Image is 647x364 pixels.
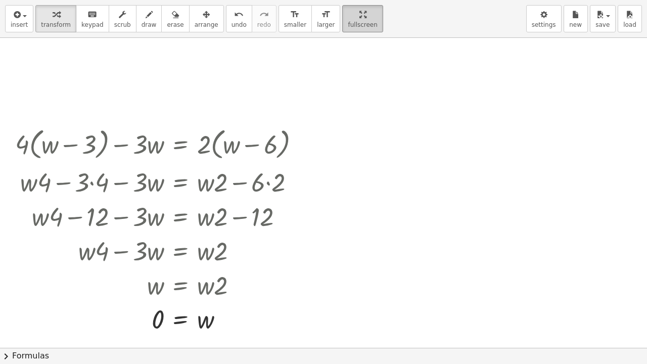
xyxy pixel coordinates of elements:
[226,5,252,32] button: undoundo
[136,5,162,32] button: draw
[569,21,582,28] span: new
[87,9,97,21] i: keyboard
[590,5,616,32] button: save
[257,21,271,28] span: redo
[252,5,276,32] button: redoredo
[11,21,28,28] span: insert
[167,21,183,28] span: erase
[189,5,224,32] button: arrange
[348,21,377,28] span: fullscreen
[232,21,247,28] span: undo
[142,21,157,28] span: draw
[618,5,642,32] button: load
[41,21,71,28] span: transform
[595,21,610,28] span: save
[526,5,562,32] button: settings
[109,5,136,32] button: scrub
[317,21,335,28] span: larger
[532,21,556,28] span: settings
[114,21,131,28] span: scrub
[342,5,383,32] button: fullscreen
[76,5,109,32] button: keyboardkeypad
[161,5,189,32] button: erase
[311,5,340,32] button: format_sizelarger
[259,9,269,21] i: redo
[290,9,300,21] i: format_size
[35,5,76,32] button: transform
[234,9,244,21] i: undo
[623,21,636,28] span: load
[321,9,331,21] i: format_size
[81,21,104,28] span: keypad
[5,5,33,32] button: insert
[564,5,588,32] button: new
[279,5,312,32] button: format_sizesmaller
[284,21,306,28] span: smaller
[195,21,218,28] span: arrange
